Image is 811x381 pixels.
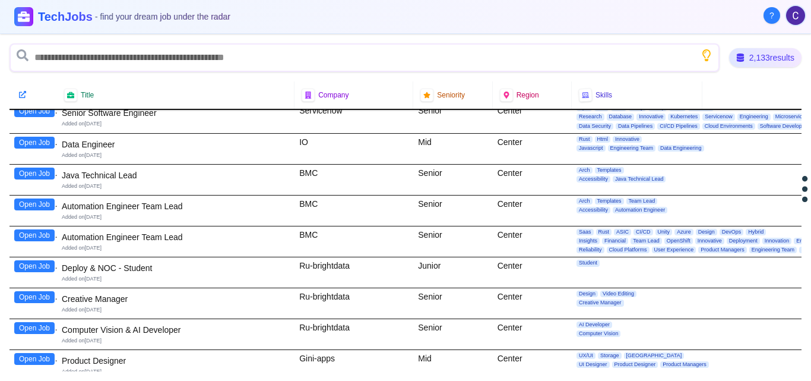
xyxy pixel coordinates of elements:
[62,231,290,243] div: Automation Engineer Team Lead
[696,229,717,235] span: Design
[576,123,613,130] span: Data Security
[576,260,600,266] span: Student
[595,167,624,174] span: Templates
[493,257,572,288] div: Center
[702,123,755,130] span: Cloud Environments
[413,288,492,319] div: Senior
[81,90,94,100] span: Title
[576,352,595,359] span: UX/UI
[14,260,55,272] button: Open Job
[437,90,465,100] span: Seniority
[95,12,230,21] span: - find your dream job under the radar
[493,288,572,319] div: Center
[576,300,624,306] span: Creative Manager
[631,238,662,244] span: Team Lead
[14,199,55,210] button: Open Job
[614,229,631,235] span: ASIC
[62,337,290,345] div: Added on [DATE]
[62,244,290,252] div: Added on [DATE]
[576,238,600,244] span: Insights
[576,176,610,182] span: Accessibility
[62,169,290,181] div: Java Technical Lead
[14,229,55,241] button: Open Job
[413,134,492,164] div: Mid
[636,114,666,120] span: Innovative
[664,238,693,244] span: OpenShift
[413,165,492,195] div: Senior
[626,198,658,204] span: Team Lead
[657,123,700,130] span: CI/CD Pipelines
[493,196,572,226] div: Center
[727,238,760,244] span: Deployment
[602,238,628,244] span: Financial
[294,196,413,226] div: BMC
[62,368,290,376] div: Added on [DATE]
[576,114,604,120] span: Research
[62,324,290,336] div: Computer Vision & AI Developer
[607,247,650,253] span: Cloud Platforms
[62,120,290,128] div: Added on [DATE]
[616,123,655,130] span: Data Pipelines
[702,114,735,120] span: Servicenow
[595,90,612,100] span: Skills
[652,247,696,253] span: User Experience
[660,361,709,368] span: Product Managers
[294,226,413,257] div: BMC
[607,114,635,120] span: Database
[612,361,658,368] span: Product Designer
[294,257,413,288] div: Ru-brightdata
[62,213,290,221] div: Added on [DATE]
[493,165,572,195] div: Center
[749,247,797,253] span: Engineering Team
[598,352,622,359] span: Storage
[62,200,290,212] div: Automation Engineer Team Lead
[764,7,780,24] button: About Techjobs
[668,114,700,120] span: Kubernetes
[62,355,290,367] div: Product Designer
[318,90,349,100] span: Company
[729,48,802,67] div: 2,133 results
[62,182,290,190] div: Added on [DATE]
[576,361,610,368] span: UI Designer
[613,176,666,182] span: Java Technical Lead
[493,134,572,164] div: Center
[595,198,624,204] span: Templates
[294,350,413,380] div: Gini-apps
[38,8,230,25] h1: TechJobs
[14,137,55,149] button: Open Job
[62,306,290,314] div: Added on [DATE]
[769,10,774,21] span: ?
[746,229,766,235] span: Hybrid
[413,350,492,380] div: Mid
[695,238,724,244] span: Innovative
[737,114,771,120] span: Engineering
[698,247,747,253] span: Product Managers
[493,350,572,380] div: Center
[701,49,712,61] button: Show search tips
[576,229,594,235] span: Saas
[493,226,572,257] div: Center
[674,229,693,235] span: Azure
[600,291,636,297] span: Video Editing
[413,319,492,349] div: Senior
[624,352,685,359] span: [GEOGRAPHIC_DATA]
[576,322,612,328] span: AI Developer
[633,229,653,235] span: CI/CD
[658,145,704,152] span: Data Engineering
[14,322,55,334] button: Open Job
[595,136,611,143] span: Html
[596,229,612,235] span: Rust
[576,247,604,253] span: Reliability
[517,90,539,100] span: Region
[773,114,810,120] span: Microservices
[294,319,413,349] div: Ru-brightdata
[655,229,673,235] span: Unity
[576,291,598,297] span: Design
[493,319,572,349] div: Center
[576,136,593,143] span: Rust
[294,134,413,164] div: IO
[576,145,606,152] span: Javascript
[762,238,792,244] span: Innovation
[14,168,55,180] button: Open Job
[62,152,290,159] div: Added on [DATE]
